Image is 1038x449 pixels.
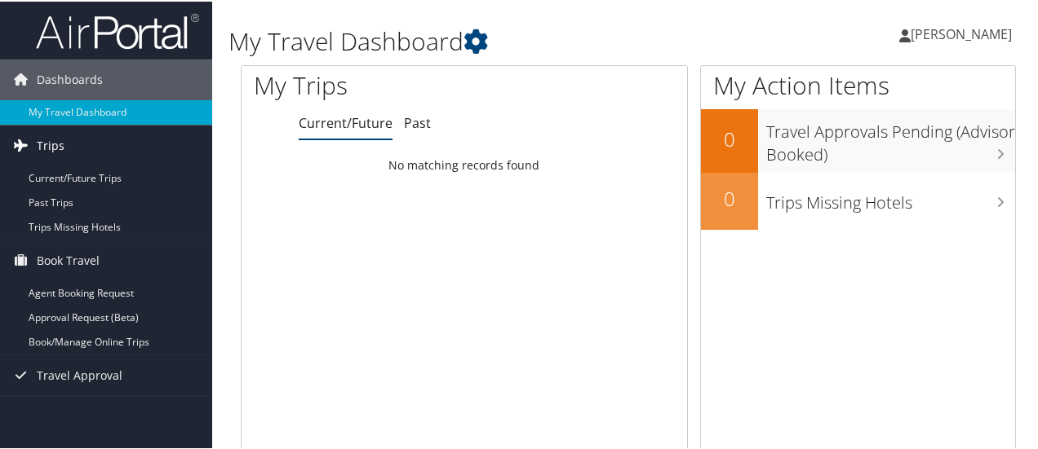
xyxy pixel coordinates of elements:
span: Travel Approval [37,354,122,394]
h3: Trips Missing Hotels [766,182,1015,213]
a: 0Trips Missing Hotels [701,171,1015,228]
td: No matching records found [242,149,687,178]
span: Book Travel [37,239,100,280]
h1: My Travel Dashboard [228,23,761,57]
h1: My Action Items [701,67,1015,101]
a: Past [404,112,431,130]
span: Trips [37,124,64,165]
h2: 0 [701,124,758,152]
a: 0Travel Approvals Pending (Advisor Booked) [701,108,1015,170]
span: [PERSON_NAME] [911,24,1012,42]
a: Current/Future [299,112,393,130]
a: [PERSON_NAME] [899,8,1028,57]
span: Dashboards [37,58,103,99]
h3: Travel Approvals Pending (Advisor Booked) [766,111,1015,165]
h2: 0 [701,183,758,211]
h1: My Trips [254,67,489,101]
img: airportal-logo.png [36,11,199,49]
